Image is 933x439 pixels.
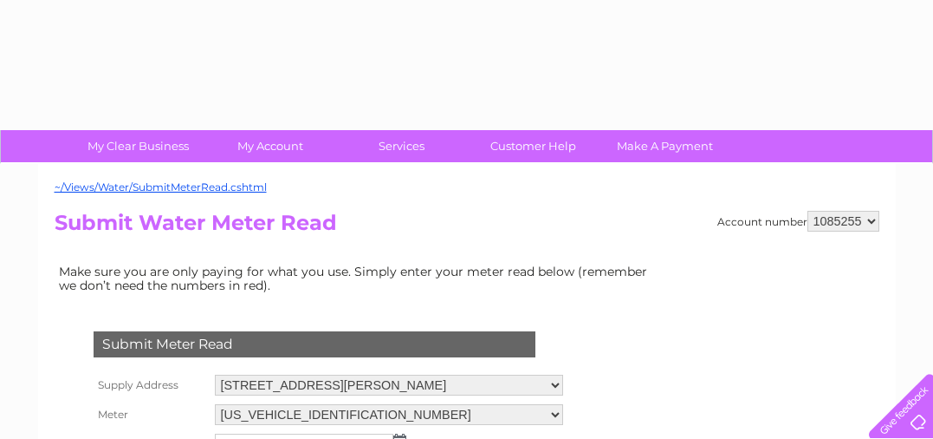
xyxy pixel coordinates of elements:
[462,130,605,162] a: Customer Help
[593,130,736,162] a: Make A Payment
[55,180,267,193] a: ~/Views/Water/SubmitMeterRead.cshtml
[55,211,879,244] h2: Submit Water Meter Read
[717,211,879,232] div: Account number
[67,130,210,162] a: My Clear Business
[55,260,661,297] td: Make sure you are only paying for what you use. Simply enter your meter read below (remember we d...
[94,331,535,357] div: Submit Meter Read
[330,130,473,162] a: Services
[89,400,211,429] th: Meter
[198,130,341,162] a: My Account
[89,370,211,400] th: Supply Address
